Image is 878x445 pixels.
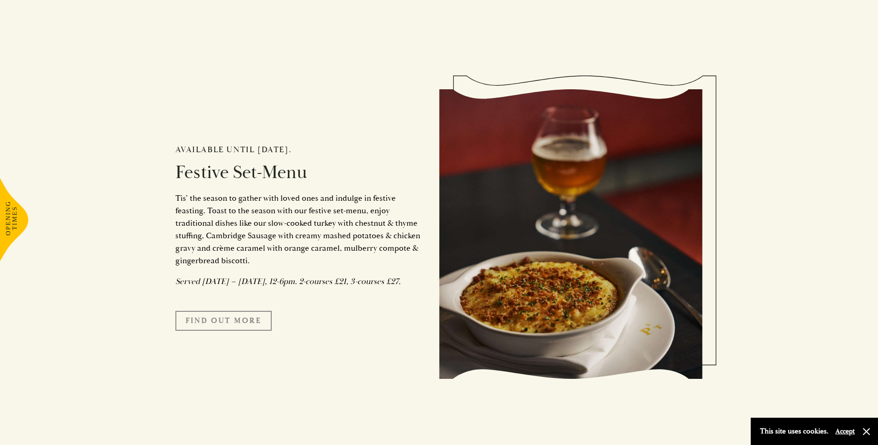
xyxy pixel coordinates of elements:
h2: Available until [DATE]. [175,145,425,155]
em: Served [DATE] – [DATE], 12-6pm. 2-courses £21, 3-courses £27. [175,276,401,287]
p: Tis’ the season to gather with loved ones and indulge in festive feasting. Toast to the season wi... [175,192,425,267]
a: FIND OUT MORE [175,311,272,330]
button: Accept [835,427,855,436]
h2: Festive Set-Menu [175,161,425,184]
button: Close and accept [862,427,871,436]
p: This site uses cookies. [760,425,828,438]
